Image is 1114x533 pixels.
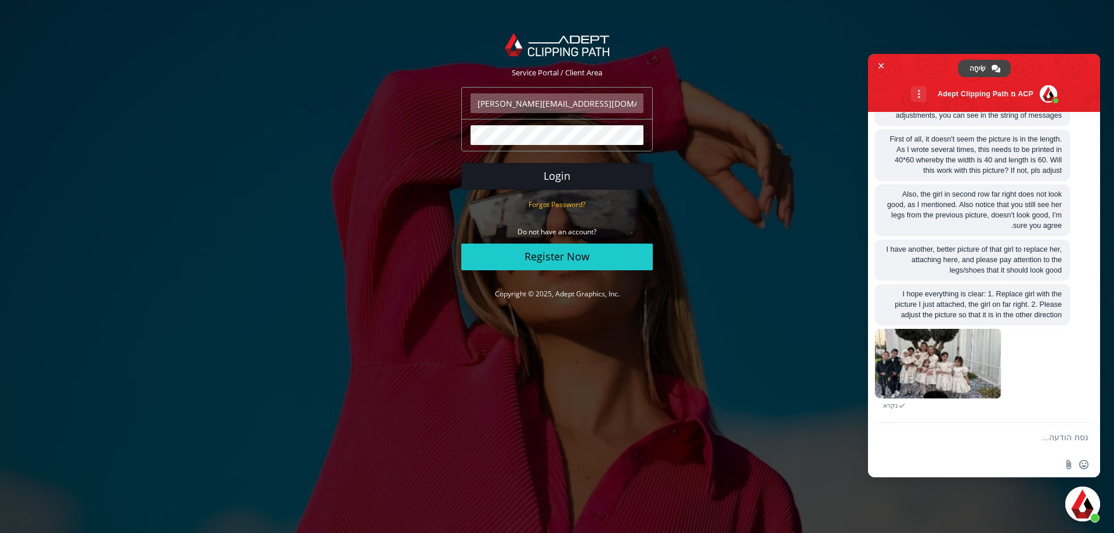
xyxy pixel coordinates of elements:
div: שִׂיחָה [958,60,1011,77]
div: עוד ערוצים [911,86,927,102]
span: Also, the girl in second row far right does not look good, as I mentioned. Also notice that you s... [887,190,1062,230]
span: First of all, it doesn't seem the picture is in the length. As I wrote several times, this needs ... [890,135,1062,175]
span: נקרא [883,401,898,409]
button: Login [461,163,653,190]
span: סגור צ'אט [875,60,887,72]
a: Forgot Password? [529,199,585,209]
span: I have another, better picture of that girl to replace her, attaching here, and please pay attent... [887,245,1062,274]
a: Copyright © 2025, Adept Graphics, Inc. [495,289,620,299]
input: Email Address [471,93,643,113]
span: Service Portal / Client Area [512,67,602,78]
span: I hope everything is clear: 1. Replace girl with the picture I just attached, the girl on far rig... [895,290,1062,319]
img: Adept Graphics [505,33,609,56]
span: הוספת אימוג׳י [1079,460,1088,469]
span: שלח קובץ [1064,460,1073,469]
textarea: נסח הודעה... [905,433,1088,443]
a: Register Now [461,244,653,270]
span: שִׂיחָה [970,60,986,77]
small: Forgot Password? [529,200,585,209]
small: Do not have an account? [518,227,596,237]
div: סגור צ'אט [1065,487,1100,521]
